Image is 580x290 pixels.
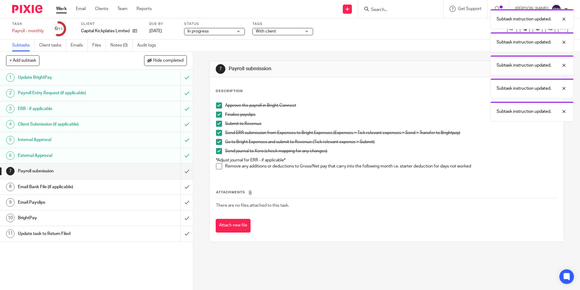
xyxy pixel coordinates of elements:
[144,55,187,66] button: Hide completed
[6,105,15,113] div: 3
[497,62,551,68] p: Subtask instruction updated.
[12,5,42,13] img: Pixie
[6,167,15,175] div: 7
[216,191,245,194] span: Attachments
[6,151,15,160] div: 6
[6,55,39,66] button: + Add subtask
[216,157,557,163] p: *Adjust journal for ERR - if applicable*
[92,40,106,51] a: Files
[18,167,122,176] h1: Payroll submission
[6,136,15,144] div: 5
[252,22,313,26] label: Tags
[137,40,160,51] a: Audit logs
[55,25,63,32] div: 6
[6,214,15,222] div: 10
[497,109,551,115] p: Subtask instruction updated.
[76,6,86,12] a: Email
[149,22,177,26] label: Due by
[497,16,551,22] p: Subtask instruction updated.
[95,6,108,12] a: Clients
[225,112,557,118] p: Finalise payslips
[216,219,251,233] button: Attach new file
[229,66,400,72] h1: Payroll submission
[81,22,142,26] label: Client
[12,40,35,51] a: Subtasks
[551,4,561,14] img: svg%3E
[225,121,557,127] p: Submit to Revenue
[137,6,152,12] a: Reports
[225,163,557,169] p: Remove any additions or deductions to Gross/Net pay that carry into the following month i.e. star...
[12,28,44,34] div: Payroll - monthly
[216,203,289,208] span: There are no files attached to this task.
[216,64,225,74] div: 7
[18,88,122,98] h1: Payroll Entry Request (if applicable)
[6,73,15,82] div: 1
[225,102,557,109] p: Approve the payroll in Bright Connect
[18,198,122,207] h1: Email Payslips
[153,58,184,63] span: Hide completed
[6,198,15,207] div: 9
[18,213,122,223] h1: BrightPay
[187,29,209,33] span: In progress
[18,182,122,192] h1: Email Bank File (if applicable)
[225,130,557,136] p: Send ERR submission from Expenses to Bright Expenses (Expenses > Tick relevant expenses > Send > ...
[497,85,551,91] p: Subtask instruction updated.
[18,229,122,238] h1: Update task to Return Filed
[57,27,63,31] small: /11
[6,89,15,98] div: 2
[12,22,44,26] label: Task
[216,89,243,94] p: Description
[256,29,276,33] span: With client
[71,40,88,51] a: Emails
[149,29,162,33] span: [DATE]
[497,39,551,45] p: Subtask instruction updated.
[56,6,67,12] a: Work
[225,139,557,145] p: Go to Bright Expenses and submit to Revenue (Tick relevant expense > Submit)
[18,104,122,113] h1: ERR - if applicable
[81,28,130,34] p: Capital Kickplates Limited
[225,148,557,154] p: Send journal to Xero (check mapping for any changes)
[6,120,15,129] div: 4
[18,73,122,82] h1: Update BrightPay
[18,151,122,160] h1: External Approval
[39,40,66,51] a: Client tasks
[184,22,245,26] label: Status
[6,183,15,191] div: 8
[6,230,15,238] div: 11
[18,120,122,129] h1: Client Submission (if applicable)
[18,135,122,144] h1: Internal Approval
[110,40,133,51] a: Notes (0)
[117,6,127,12] a: Team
